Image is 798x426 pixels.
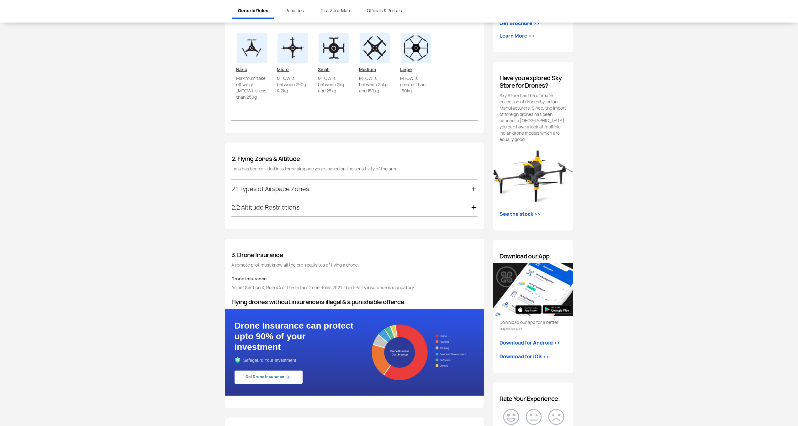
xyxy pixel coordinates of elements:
[231,298,478,306] h4: Flying drones without insurance is illegal & a punishable offence.
[231,166,478,172] p: India has been divided into three airspace zones based on the sensitivity of the area.
[499,74,567,89] h4: Have you explored Sky Store for Drones?
[499,353,549,361] a: Download for iOS >>
[499,252,567,260] h4: Download our App.
[277,75,309,113] p: MTOW is between 250g & 2kg
[235,357,355,363] span: Safegaurd Your Investment
[231,284,478,291] p: As per Section X, Rule 44 of the Indian Drone Rules 2021, Third-Party insurance is mandatory.
[400,32,432,64] img: Large
[400,67,412,72] u: Large
[232,4,274,19] a: Generic Rules
[499,92,567,143] p: Sky Store has the ultimate collection of drones by Indian Manufacturers. Since, the import of for...
[235,371,303,384] a: Get Drone insurance
[354,314,484,391] img: img_banner.png
[231,251,478,259] h4: 3. Drone Insurance
[318,75,350,113] p: MTOW is between 2kg and 25kg
[277,67,289,72] u: Micro
[231,155,478,163] h4: 2. Flying Zones & Altitude
[231,276,478,282] p: Drone insurance
[499,32,535,40] a: Learn More >>
[400,75,432,113] p: MTOW is greater than 150kg
[499,395,567,403] h4: Rate Your Experience.
[318,32,350,64] img: Small
[359,32,391,64] img: Medium
[499,210,541,218] a: See the stock >>
[493,150,573,203] img: Did you know about NPNT drones?
[315,4,356,18] a: Risk Zone Map
[499,339,560,347] a: Download for Android >>
[277,32,309,64] img: Micro
[318,67,330,72] u: Small
[499,319,567,332] p: Download our app for a better experience.
[231,180,478,198] div: 2.1 Types of Airspace Zones
[359,75,391,113] p: MTOW is between 25kg and 150kg
[236,32,268,64] img: Nano
[236,67,247,72] u: Nano
[284,373,292,381] img: ic_Arrow_blue.svg
[361,4,407,18] a: Officials & Portals
[359,67,376,72] u: Medium
[493,263,573,316] img: Download our App.
[231,198,478,216] div: 2.2 Altitude Restrictions
[236,75,268,113] p: Maximum take off weight (MTOW) is less than 250g
[499,20,540,27] div: Get Brochure >>
[280,4,309,18] a: Penalties
[235,320,355,352] span: Drone Insurance can protect upto 90% of your investment
[231,262,478,268] p: A remote pilot must know all the pre-requisites of flying a drone.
